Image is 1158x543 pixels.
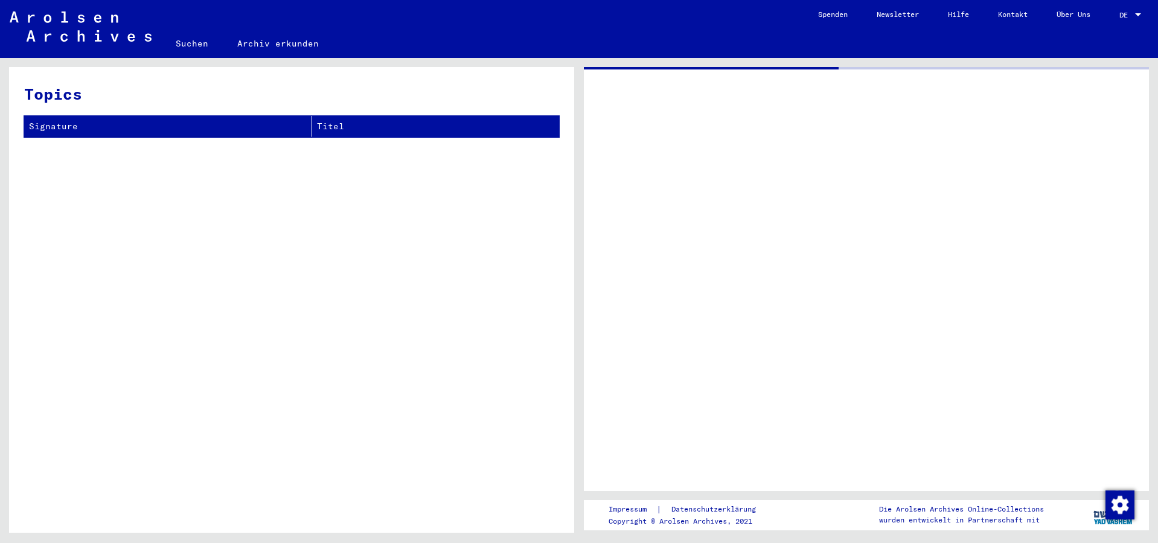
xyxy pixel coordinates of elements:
[1091,500,1136,530] img: yv_logo.png
[24,82,558,106] h3: Topics
[24,116,312,137] th: Signature
[161,29,223,58] a: Suchen
[609,516,770,527] p: Copyright © Arolsen Archives, 2021
[10,11,152,42] img: Arolsen_neg.svg
[662,503,770,516] a: Datenschutzerklärung
[1119,11,1133,19] span: DE
[879,515,1044,525] p: wurden entwickelt in Partnerschaft mit
[312,116,559,137] th: Titel
[609,503,656,516] a: Impressum
[1105,490,1134,519] img: Zustimmung ändern
[879,504,1044,515] p: Die Arolsen Archives Online-Collections
[223,29,333,58] a: Archiv erkunden
[609,503,770,516] div: |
